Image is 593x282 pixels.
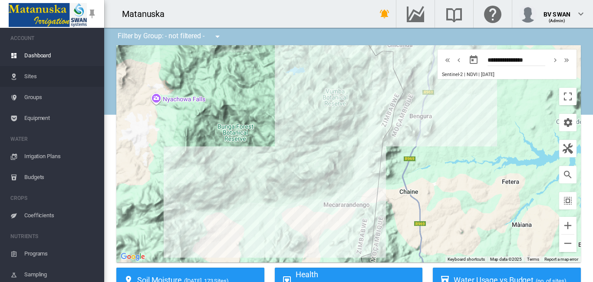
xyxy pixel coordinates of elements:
span: Programs [24,243,97,264]
span: (Admin) [549,18,566,23]
span: WATER [10,132,97,146]
button: Toggle fullscreen view [559,88,577,105]
span: Groups [24,87,97,108]
img: profile.jpg [519,5,537,23]
md-icon: icon-menu-down [212,31,223,42]
md-icon: icon-chevron-double-left [443,55,452,65]
button: icon-chevron-right [550,55,561,65]
button: icon-chevron-double-right [561,55,572,65]
md-icon: icon-chevron-right [550,55,560,65]
button: Zoom out [559,235,577,252]
div: Filter by Group: - not filtered - [111,28,229,45]
md-icon: icon-select-all [563,196,573,206]
div: BV SWAN [544,7,570,15]
a: Terms [527,257,539,262]
button: icon-magnify [559,166,577,183]
button: icon-select-all [559,192,577,209]
span: Sentinel-2 | NDVI [442,72,477,77]
button: Zoom in [559,217,577,234]
span: ACCOUNT [10,31,97,45]
button: icon-cog [559,114,577,131]
a: Report a map error [544,257,578,262]
md-icon: icon-bell-ring [379,9,390,19]
button: icon-menu-down [209,28,226,45]
span: Coefficients [24,205,97,226]
span: | [DATE] [478,72,494,77]
md-icon: Search the knowledge base [444,9,465,19]
img: Google [119,251,147,262]
button: md-calendar [465,51,482,69]
md-icon: icon-chevron-down [576,9,586,19]
button: icon-chevron-double-left [442,55,453,65]
md-icon: Click here for help [482,9,503,19]
span: Equipment [24,108,97,129]
span: Dashboard [24,45,97,66]
button: icon-bell-ring [376,5,393,23]
span: Budgets [24,167,97,188]
button: Keyboard shortcuts [448,256,485,262]
span: Irrigation Plans [24,146,97,167]
span: NUTRIENTS [10,229,97,243]
span: Sites [24,66,97,87]
img: Matanuska_LOGO.png [9,3,87,27]
md-icon: icon-cog [563,117,573,128]
md-icon: icon-magnify [563,169,573,180]
button: icon-chevron-left [453,55,465,65]
md-icon: icon-chevron-double-right [562,55,571,65]
md-icon: icon-chevron-left [454,55,464,65]
md-icon: icon-pin [87,9,97,19]
md-icon: Go to the Data Hub [405,9,426,19]
div: Matanuska [122,8,172,20]
span: Map data ©2025 [490,257,522,262]
span: CROPS [10,191,97,205]
a: Open this area in Google Maps (opens a new window) [119,251,147,262]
